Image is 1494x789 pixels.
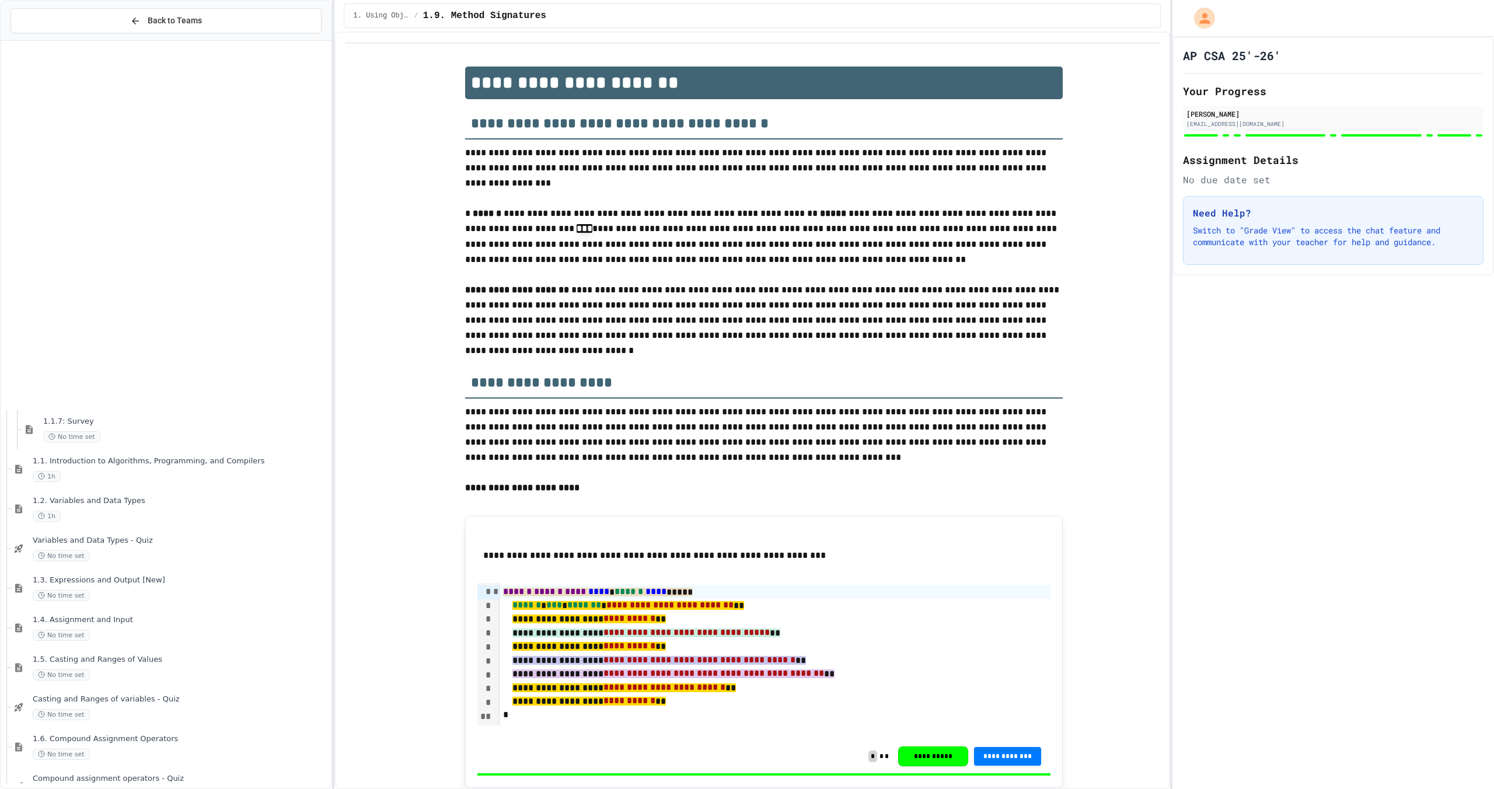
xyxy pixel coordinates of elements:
span: No time set [33,709,90,720]
span: 1.6. Compound Assignment Operators [33,734,329,744]
span: 1.5. Casting and Ranges of Values [33,655,329,665]
h2: Assignment Details [1183,152,1483,168]
span: 1. Using Objects and Methods [354,11,410,20]
div: [PERSON_NAME] [1186,109,1480,119]
span: Back to Teams [148,15,202,27]
p: Switch to "Grade View" to access the chat feature and communicate with your teacher for help and ... [1193,225,1474,248]
span: 1h [33,511,61,522]
span: No time set [33,590,90,601]
span: 1.3. Expressions and Output [New] [33,575,329,585]
span: 1.1. Introduction to Algorithms, Programming, and Compilers [33,456,329,466]
div: No due date set [1183,173,1483,187]
span: Casting and Ranges of variables - Quiz [33,694,329,704]
span: No time set [33,550,90,561]
span: No time set [33,669,90,680]
span: / [414,11,418,20]
h1: AP CSA 25'-26' [1183,47,1281,64]
iframe: chat widget [1445,742,1482,777]
span: No time set [43,431,100,442]
button: Back to Teams [11,8,322,33]
h3: Need Help? [1193,206,1474,220]
span: No time set [33,749,90,760]
h2: Your Progress [1183,83,1483,99]
iframe: chat widget [1397,692,1482,741]
div: [EMAIL_ADDRESS][DOMAIN_NAME] [1186,120,1480,128]
span: 1h [33,471,61,482]
span: 1.1.7: Survey [43,417,329,427]
span: Compound assignment operators - Quiz [33,774,329,784]
span: 1.4. Assignment and Input [33,615,329,625]
span: No time set [33,630,90,641]
span: 1.2. Variables and Data Types [33,496,329,506]
span: 1.9. Method Signatures [423,9,546,23]
span: Variables and Data Types - Quiz [33,536,329,546]
div: My Account [1182,5,1218,32]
